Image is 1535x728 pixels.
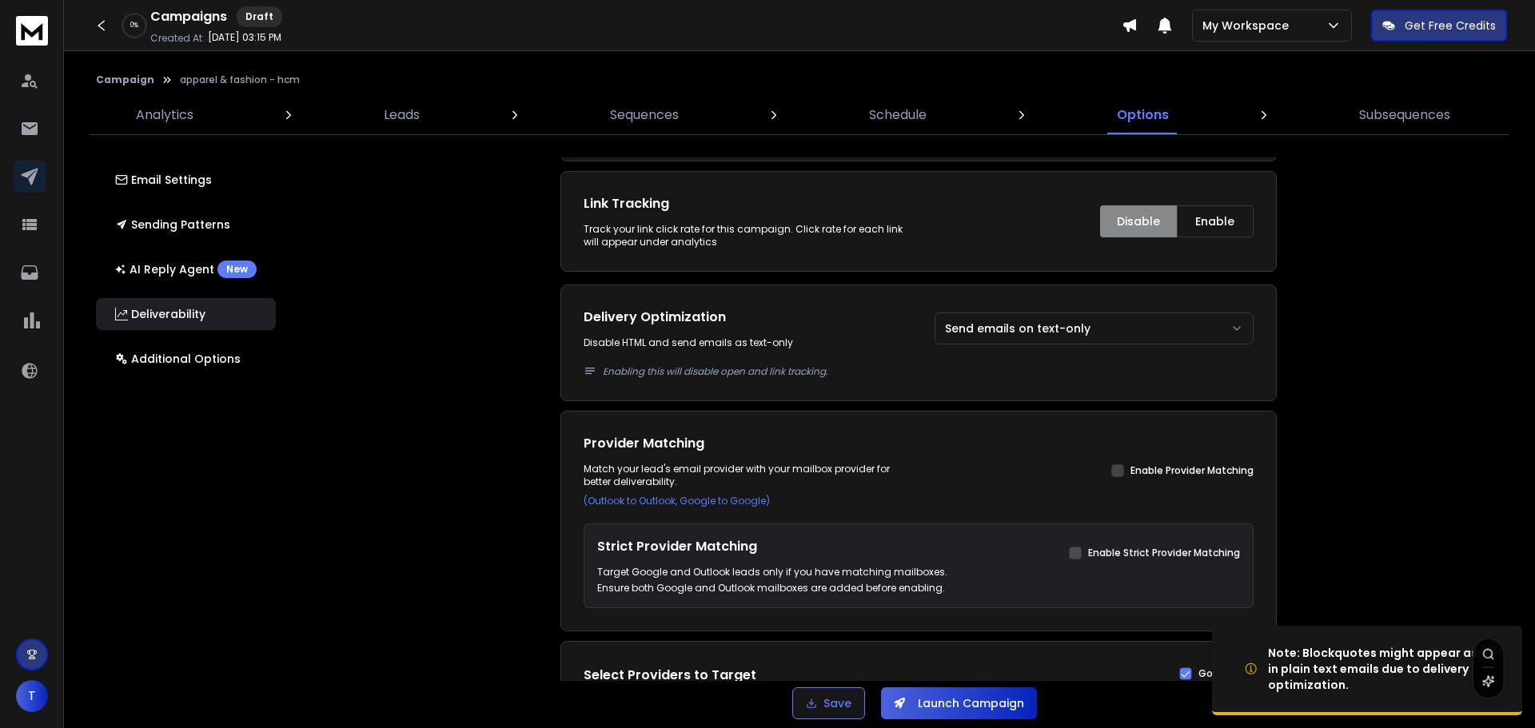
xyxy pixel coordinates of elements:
[374,96,429,134] a: Leads
[792,687,865,719] button: Save
[1177,205,1254,237] button: Enable
[384,105,420,125] p: Leads
[96,164,276,196] button: Email Settings
[130,21,138,30] p: 0 %
[584,194,903,213] h1: Link Tracking
[180,74,300,86] p: apparel & fashion - hcm
[610,105,679,125] p: Sequences
[115,261,257,278] p: AI Reply Agent
[584,223,903,249] div: Track your link click rate for this campaign. Click rate for each link will appear under analytics
[1117,105,1169,125] p: Options
[96,253,276,285] button: AI Reply AgentNew
[597,537,947,556] h1: Strict Provider Matching
[935,312,1254,344] button: Send emails on text-only
[115,172,212,188] p: Email Settings
[859,96,936,134] a: Schedule
[869,105,927,125] p: Schedule
[584,666,903,685] h1: Select Providers to Target
[1350,96,1460,134] a: Subsequences
[1202,18,1295,34] p: My Workspace
[1268,645,1503,693] div: Note: Blockquotes might appear as ">>" in plain text emails due to delivery optimization.
[600,96,688,134] a: Sequences
[603,365,1254,378] p: Enabling this will disable open and link tracking .
[136,105,193,125] p: Analytics
[16,680,48,712] button: T
[208,31,281,44] p: [DATE] 03:15 PM
[150,32,205,45] p: Created At:
[96,209,276,241] button: Sending Patterns
[597,582,947,595] p: Ensure both Google and Outlook mailboxes are added before enabling.
[584,434,903,453] h1: Provider Matching
[115,306,205,322] p: Deliverability
[1100,205,1177,237] button: Disable
[584,463,903,488] p: Match your lead's email provider with your mailbox provider for better deliverability.
[1130,464,1254,477] label: Enable Provider Matching
[1198,667,1234,680] label: Google
[96,298,276,330] button: Deliverability
[126,96,203,134] a: Analytics
[96,343,276,375] button: Additional Options
[597,566,947,579] p: Target Google and Outlook leads only if you have matching mailboxes.
[1405,18,1496,34] p: Get Free Credits
[584,495,903,507] p: (Outlook to Outlook, Google to Google)
[115,351,241,367] p: Additional Options
[115,217,230,233] p: Sending Patterns
[584,336,903,349] div: Disable HTML and send emails as text-only
[96,74,154,86] button: Campaign
[237,6,282,27] div: Draft
[150,7,227,26] h1: Campaigns
[217,261,257,278] div: New
[16,16,48,46] img: logo
[584,308,726,327] p: Delivery Optimization
[1371,10,1507,42] button: Get Free Credits
[1107,96,1178,134] a: Options
[1088,547,1240,559] label: Enable Strict Provider Matching
[1359,105,1450,125] p: Subsequences
[881,687,1037,719] button: Launch Campaign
